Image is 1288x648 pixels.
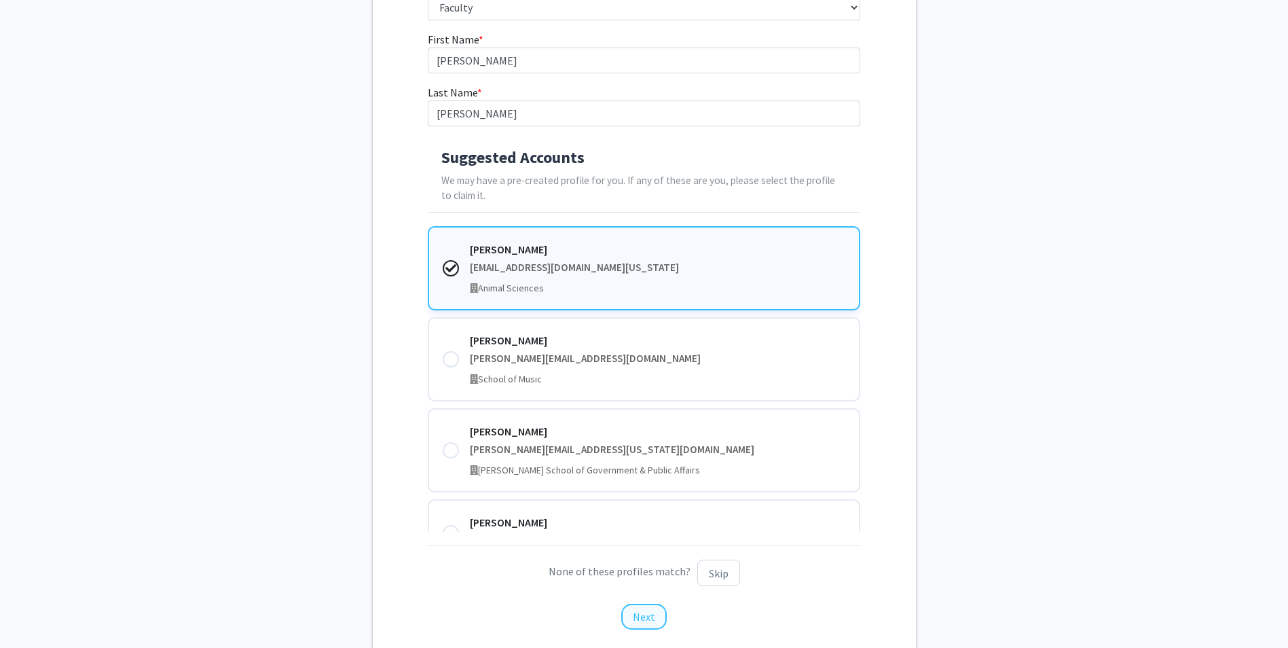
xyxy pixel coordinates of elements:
div: [PERSON_NAME] [470,241,845,257]
button: Next [621,604,667,630]
div: [PERSON_NAME] [470,514,845,530]
span: First Name [428,33,479,46]
div: [PERSON_NAME][EMAIL_ADDRESS][DOMAIN_NAME] [470,351,845,367]
span: School of Music [478,373,542,385]
iframe: Chat [10,587,58,638]
div: [PERSON_NAME] [470,332,845,348]
div: [EMAIL_ADDRESS][DOMAIN_NAME][US_STATE] [470,260,845,276]
button: Skip [697,560,740,586]
p: We may have a pre-created profile for you. If any of these are you, please select the profile to ... [441,173,847,204]
p: None of these profiles match? [428,560,860,586]
span: [PERSON_NAME] School of Government & Public Affairs [478,464,700,476]
h4: Suggested Accounts [441,148,847,168]
div: [PERSON_NAME] [470,423,845,439]
div: [PERSON_NAME][EMAIL_ADDRESS][US_STATE][DOMAIN_NAME] [470,442,845,458]
span: Animal Sciences [478,282,544,294]
span: Last Name [428,86,477,99]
